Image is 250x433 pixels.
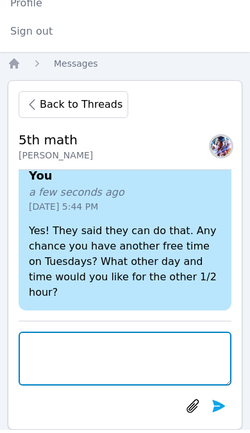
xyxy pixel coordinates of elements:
[19,152,93,165] div: [PERSON_NAME]
[19,134,93,152] h2: 5th math
[54,62,98,72] span: Messages
[29,188,221,203] span: a few seconds ago
[40,100,122,115] span: Back to Threads
[29,203,221,216] span: [DATE] 5:44 PM
[19,94,128,121] button: Back to Threads
[29,226,221,303] p: Yes! They said they can do that. Any chance you have another free time on Tuesdays? What other da...
[8,60,242,73] nav: Breadcrumb
[54,60,98,73] a: Messages
[29,170,221,188] h4: You
[211,139,231,160] img: Abdur Raheem Khan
